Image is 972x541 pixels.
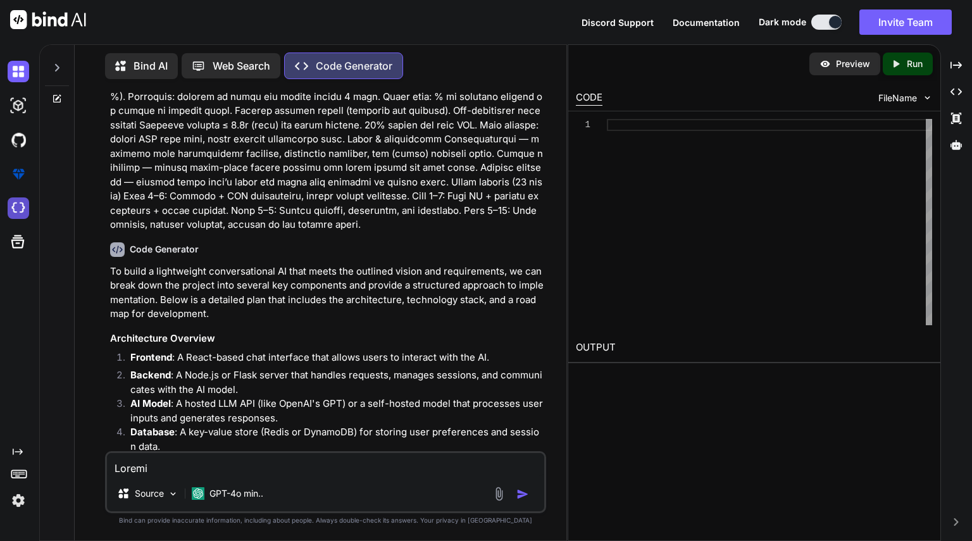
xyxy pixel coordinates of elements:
[130,397,171,409] strong: AI Model
[209,487,263,500] p: GPT-4o min..
[8,490,29,511] img: settings
[8,129,29,151] img: githubDark
[819,58,831,70] img: preview
[922,92,933,103] img: chevron down
[120,425,544,454] li: : A key-value store (Redis or DynamoDB) for storing user preferences and session data.
[130,243,199,256] h6: Code Generator
[673,16,740,29] button: Documentation
[673,17,740,28] span: Documentation
[878,92,917,104] span: FileName
[134,58,168,73] p: Bind AI
[10,10,86,29] img: Bind AI
[582,17,654,28] span: Discord Support
[8,95,29,116] img: darkAi-studio
[8,163,29,185] img: premium
[130,351,172,363] strong: Frontend
[859,9,952,35] button: Invite Team
[130,369,171,381] strong: Backend
[576,119,590,131] div: 1
[168,488,178,499] img: Pick Models
[213,58,270,73] p: Web Search
[135,487,164,500] p: Source
[759,16,806,28] span: Dark mode
[576,90,602,106] div: CODE
[192,487,204,500] img: GPT-4o mini
[120,368,544,397] li: : A Node.js or Flask server that handles requests, manages sessions, and communicates with the AI...
[568,333,940,363] h2: OUTPUT
[836,58,870,70] p: Preview
[492,487,506,501] img: attachment
[582,16,654,29] button: Discord Support
[316,58,392,73] p: Code Generator
[8,61,29,82] img: darkChat
[105,516,546,525] p: Bind can provide inaccurate information, including about people. Always double-check its answers....
[120,351,544,368] li: : A React-based chat interface that allows users to interact with the AI.
[110,264,544,321] p: To build a lightweight conversational AI that meets the outlined vision and requirements, we can ...
[130,426,175,438] strong: Database
[110,332,544,346] h3: Architecture Overview
[907,58,923,70] p: Run
[120,397,544,425] li: : A hosted LLM API (like OpenAI's GPT) or a self-hosted model that processes user inputs and gene...
[8,197,29,219] img: cloudideIcon
[516,488,529,501] img: icon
